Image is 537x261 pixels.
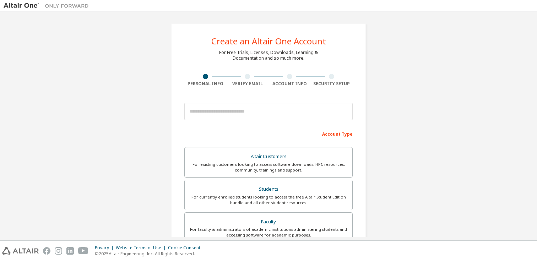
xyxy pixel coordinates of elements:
[189,184,348,194] div: Students
[116,245,168,251] div: Website Terms of Use
[189,152,348,162] div: Altair Customers
[184,81,227,87] div: Personal Info
[66,247,74,255] img: linkedin.svg
[184,128,353,139] div: Account Type
[4,2,92,9] img: Altair One
[189,194,348,206] div: For currently enrolled students looking to access the free Altair Student Edition bundle and all ...
[95,251,205,257] p: © 2025 Altair Engineering, Inc. All Rights Reserved.
[78,247,88,255] img: youtube.svg
[43,247,50,255] img: facebook.svg
[189,162,348,173] div: For existing customers looking to access software downloads, HPC resources, community, trainings ...
[219,50,318,61] div: For Free Trials, Licenses, Downloads, Learning & Documentation and so much more.
[168,245,205,251] div: Cookie Consent
[189,217,348,227] div: Faculty
[189,227,348,238] div: For faculty & administrators of academic institutions administering students and accessing softwa...
[95,245,116,251] div: Privacy
[227,81,269,87] div: Verify Email
[2,247,39,255] img: altair_logo.svg
[211,37,326,45] div: Create an Altair One Account
[55,247,62,255] img: instagram.svg
[268,81,311,87] div: Account Info
[311,81,353,87] div: Security Setup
